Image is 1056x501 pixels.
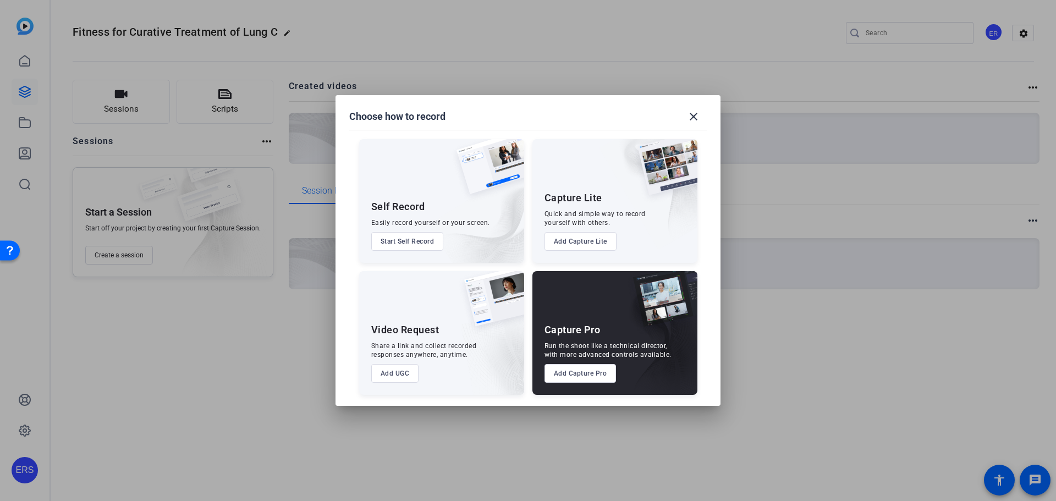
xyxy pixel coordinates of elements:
[460,305,524,395] img: embarkstudio-ugc-content.png
[428,163,524,263] img: embarkstudio-self-record.png
[448,139,524,205] img: self-record.png
[599,139,697,249] img: embarkstudio-capture-lite.png
[544,323,601,337] div: Capture Pro
[349,110,446,123] h1: Choose how to record
[371,323,439,337] div: Video Request
[629,139,697,206] img: capture-lite.png
[687,110,700,123] mat-icon: close
[456,271,524,338] img: ugc-content.png
[544,210,646,227] div: Quick and simple way to record yourself with others.
[616,285,697,395] img: embarkstudio-capture-pro.png
[371,342,477,359] div: Share a link and collect recorded responses anywhere, anytime.
[544,342,672,359] div: Run the shoot like a technical director, with more advanced controls available.
[544,232,617,251] button: Add Capture Lite
[371,232,444,251] button: Start Self Record
[371,218,490,227] div: Easily record yourself or your screen.
[371,200,425,213] div: Self Record
[371,364,419,383] button: Add UGC
[625,271,697,338] img: capture-pro.png
[544,364,617,383] button: Add Capture Pro
[544,191,602,205] div: Capture Lite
